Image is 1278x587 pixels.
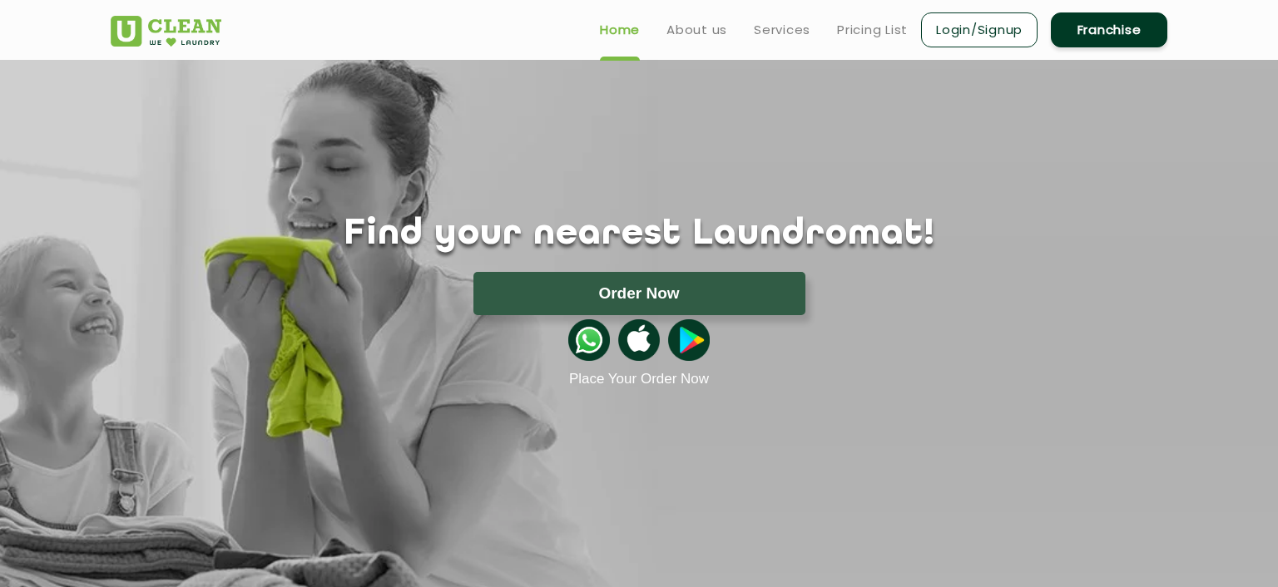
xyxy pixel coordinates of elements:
[568,319,610,361] img: whatsappicon.png
[1051,12,1167,47] a: Franchise
[837,20,908,40] a: Pricing List
[754,20,810,40] a: Services
[668,319,710,361] img: playstoreicon.png
[111,16,221,47] img: UClean Laundry and Dry Cleaning
[666,20,727,40] a: About us
[618,319,660,361] img: apple-icon.png
[600,20,640,40] a: Home
[569,371,709,387] a: Place Your Order Now
[473,272,805,315] button: Order Now
[921,12,1038,47] a: Login/Signup
[98,214,1180,255] h1: Find your nearest Laundromat!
